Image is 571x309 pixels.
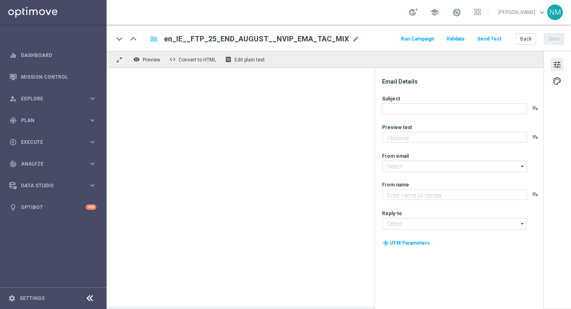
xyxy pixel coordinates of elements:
i: keyboard_arrow_right [89,116,96,124]
button: Send Test [476,34,503,45]
button: receipt Edit plain text [223,54,268,65]
div: Optibot [9,196,96,218]
i: arrow_drop_down [519,218,527,229]
button: remove_red_eye Preview [131,54,164,65]
span: UTM Parameters [390,240,430,246]
button: track_changes Analyze keyboard_arrow_right [9,161,97,167]
label: Subject [382,95,400,102]
button: person_search Explore keyboard_arrow_right [9,95,97,102]
div: Mission Control [9,66,96,88]
a: [PERSON_NAME]keyboard_arrow_down [498,6,547,18]
a: Optibot [21,196,86,218]
i: gps_fixed [9,117,17,124]
div: Plan [9,117,89,124]
i: keyboard_arrow_right [89,182,96,189]
button: Save [544,33,564,45]
button: Back [516,33,536,45]
button: playlist_add [532,191,539,198]
label: From email [382,153,409,159]
div: Data Studio [9,182,89,189]
i: track_changes [9,160,17,168]
span: keyboard_arrow_down [537,8,546,17]
span: en_IE__FTP_25_END_AUGUST__NVIP_EMA_TAC_MIX [164,34,349,44]
span: tune [553,59,562,70]
span: Convert to HTML [179,57,216,63]
button: palette [551,74,564,87]
span: Validate [446,36,465,42]
button: tune [551,58,564,71]
button: playlist_add [532,105,539,111]
div: Execute [9,139,89,146]
div: Email Details [382,78,543,85]
span: Edit plain text [234,57,265,63]
button: equalizer Dashboard [9,52,97,59]
button: code Convert to HTML [167,54,220,65]
button: play_circle_outline Execute keyboard_arrow_right [9,139,97,145]
div: Analyze [9,160,89,168]
button: playlist_add [532,134,539,140]
i: equalizer [9,52,17,59]
div: +10 [86,204,96,210]
button: Run Campaign [400,34,435,45]
button: Validate [445,34,466,45]
span: palette [553,76,562,86]
button: my_location UTM Parameters [382,239,431,248]
span: Execute [21,140,89,145]
div: Explore [9,95,89,102]
i: folder [150,34,158,44]
label: From name [382,182,409,188]
i: lightbulb [9,204,17,211]
i: remove_red_eye [133,56,140,63]
button: lightbulb Optibot +10 [9,204,97,211]
div: NM [547,5,563,20]
span: Data Studio [21,183,89,188]
i: keyboard_arrow_right [89,160,96,168]
button: Data Studio keyboard_arrow_right [9,182,97,189]
a: Mission Control [21,66,96,88]
span: Analyze [21,161,89,166]
button: gps_fixed Plan keyboard_arrow_right [9,117,97,124]
span: code [169,56,176,63]
span: Explore [21,96,89,101]
span: mode_edit [352,35,359,43]
i: person_search [9,95,17,102]
i: receipt [225,56,232,63]
i: play_circle_outline [9,139,17,146]
i: keyboard_arrow_right [89,138,96,146]
i: my_location [383,240,389,246]
label: Reply-to [382,210,402,217]
a: Dashboard [21,44,96,66]
i: arrow_drop_down [519,161,527,172]
label: Preview text [382,124,412,131]
button: Mission Control [9,74,97,80]
span: Preview [143,57,160,63]
span: Plan [21,118,89,123]
button: folder [149,32,159,45]
i: settings [8,295,16,302]
input: Select [382,218,527,229]
div: Dashboard [9,44,96,66]
input: Select [382,161,527,172]
a: Settings [20,296,45,301]
span: school [430,8,439,17]
i: keyboard_arrow_right [89,95,96,102]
